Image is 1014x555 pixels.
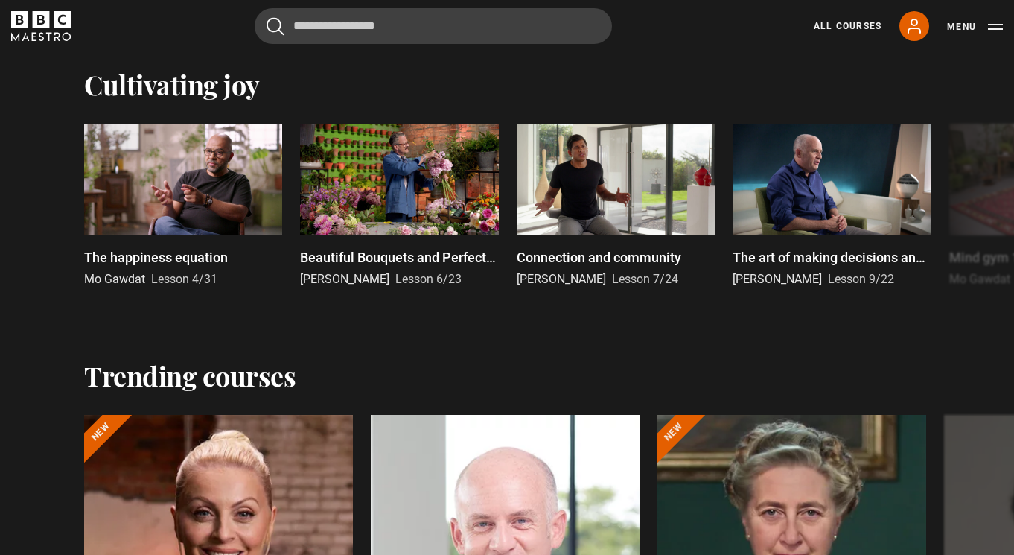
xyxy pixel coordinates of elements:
[300,272,389,286] span: [PERSON_NAME]
[517,272,606,286] span: [PERSON_NAME]
[84,272,145,286] span: Mo Gawdat
[84,69,260,100] h2: Cultivating joy
[949,272,1010,286] span: Mo Gawdat
[395,272,462,286] span: Lesson 6/23
[151,272,217,286] span: Lesson 4/31
[733,247,931,267] p: The art of making decisions and the joy of missing out
[267,17,284,36] button: Submit the search query
[517,247,681,267] p: Connection and community
[300,247,498,267] p: Beautiful Bouquets and Perfect Posies
[84,124,282,288] a: The happiness equation Mo Gawdat Lesson 4/31
[733,272,822,286] span: [PERSON_NAME]
[300,124,498,288] a: Beautiful Bouquets and Perfect Posies [PERSON_NAME] Lesson 6/23
[733,124,931,288] a: The art of making decisions and the joy of missing out [PERSON_NAME] Lesson 9/22
[11,11,71,41] svg: BBC Maestro
[517,124,715,288] a: Connection and community [PERSON_NAME] Lesson 7/24
[814,19,881,33] a: All Courses
[828,272,894,286] span: Lesson 9/22
[84,360,296,391] h2: Trending courses
[612,272,678,286] span: Lesson 7/24
[84,247,228,267] p: The happiness equation
[947,19,1003,34] button: Toggle navigation
[255,8,612,44] input: Search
